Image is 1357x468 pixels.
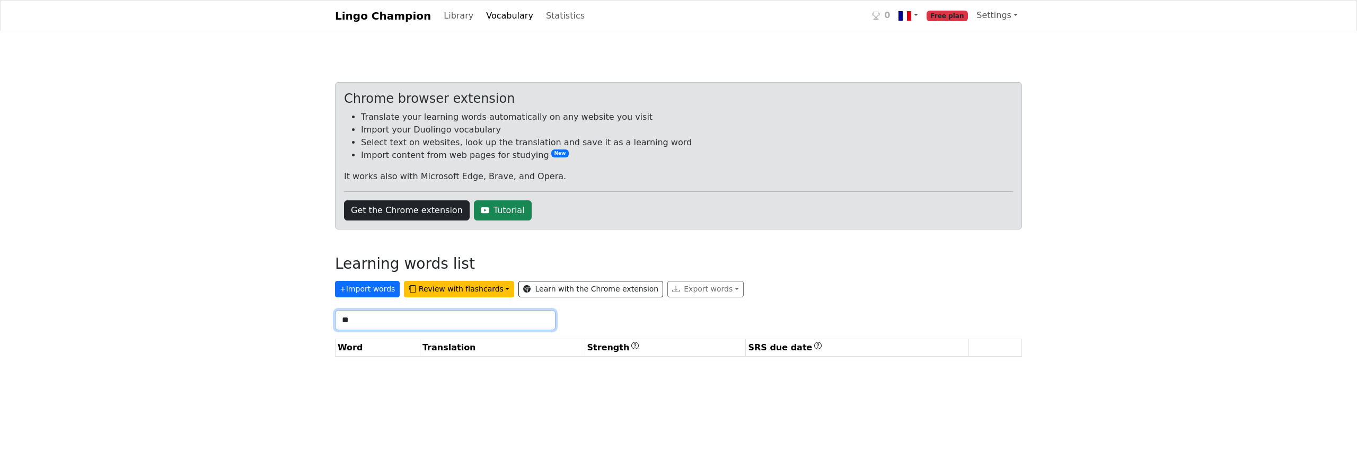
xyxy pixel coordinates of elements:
a: Get the Chrome extension [344,200,470,220]
th: Translation [420,339,585,357]
button: Review with flashcards [404,281,514,297]
a: Settings [972,5,1022,26]
span: 0 [884,9,890,22]
a: Free plan [922,5,973,27]
li: Select text on websites, look up the translation and save it as a learning word [361,136,1013,149]
th: Word [336,339,420,357]
th: Strength [585,339,746,357]
a: Tutorial [474,200,532,220]
li: Import content from web pages for studying [361,149,1013,162]
img: fr.svg [898,10,911,22]
span: New [551,149,569,157]
li: Import your Duolingo vocabulary [361,123,1013,136]
a: 0 [868,5,894,27]
p: It works also with Microsoft Edge, Brave, and Opera. [344,170,1013,183]
a: Statistics [542,5,589,27]
h3: Learning words list [335,255,475,273]
div: Chrome browser extension [344,91,1013,107]
th: SRS due date [746,339,969,357]
li: Translate your learning words automatically on any website you visit [361,111,1013,123]
a: Lingo Champion [335,5,431,27]
a: +Import words [335,281,404,292]
button: +Import words [335,281,400,297]
a: Vocabulary [482,5,537,27]
a: Learn with the Chrome extension [518,281,663,297]
a: Library [439,5,478,27]
span: Free plan [927,11,968,21]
